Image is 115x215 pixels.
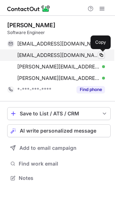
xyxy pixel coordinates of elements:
span: Add to email campaign [19,145,77,151]
button: save-profile-one-click [7,107,111,120]
div: Save to List / ATS / CRM [20,111,98,116]
button: AI write personalized message [7,124,111,137]
span: [EMAIL_ADDRESS][DOMAIN_NAME] [17,40,100,47]
span: [EMAIL_ADDRESS][DOMAIN_NAME] [17,52,100,58]
button: Notes [7,173,111,183]
span: AI write personalized message [20,128,96,134]
img: ContactOut v5.3.10 [7,4,50,13]
button: Find work email [7,159,111,169]
span: Find work email [19,161,108,167]
div: [PERSON_NAME] [7,21,55,29]
button: Reveal Button [77,86,105,93]
div: Software Engineer [7,29,111,36]
span: Notes [19,175,108,181]
button: Add to email campaign [7,142,111,154]
span: [PERSON_NAME][EMAIL_ADDRESS][PERSON_NAME][DOMAIN_NAME] [17,75,100,81]
span: [PERSON_NAME][EMAIL_ADDRESS][PERSON_NAME][DOMAIN_NAME] [17,63,100,70]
